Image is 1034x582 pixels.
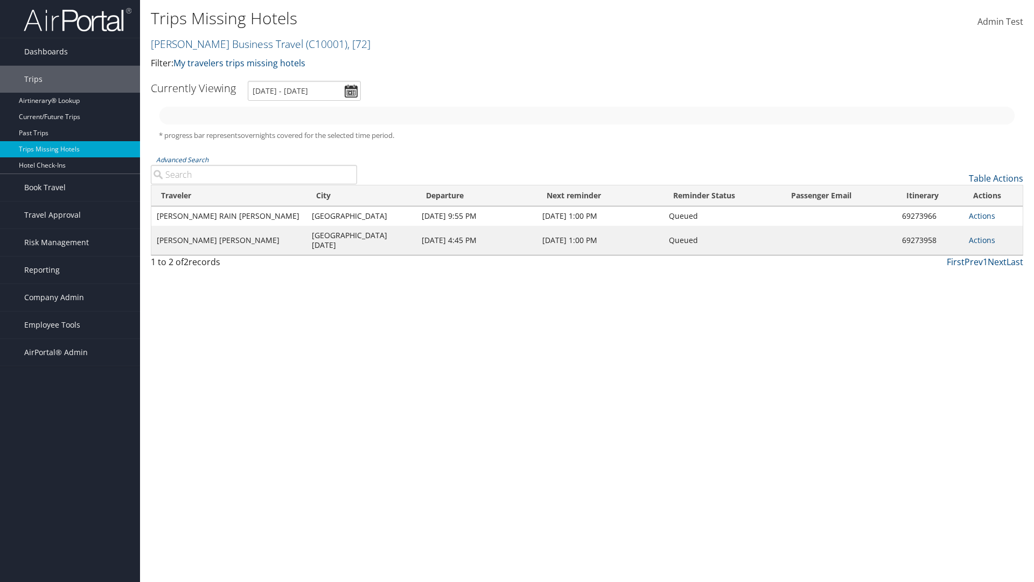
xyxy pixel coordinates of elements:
th: City: activate to sort column ascending [306,185,416,206]
th: Traveler: activate to sort column ascending [151,185,306,206]
th: Itinerary [897,185,963,206]
span: Trips [24,66,43,93]
th: Next reminder [537,185,663,206]
td: 69273958 [897,226,963,255]
td: [GEOGRAPHIC_DATA][DATE] [306,226,416,255]
a: Actions [969,235,995,245]
span: Dashboards [24,38,68,65]
a: My travelers trips missing hotels [173,57,305,69]
span: 2 [184,256,188,268]
span: Risk Management [24,229,89,256]
td: [DATE] 4:45 PM [416,226,537,255]
th: Passenger Email: activate to sort column ascending [781,185,897,206]
th: Departure: activate to sort column ascending [416,185,537,206]
td: [GEOGRAPHIC_DATA] [306,206,416,226]
a: Table Actions [969,172,1023,184]
span: Employee Tools [24,311,80,338]
span: Company Admin [24,284,84,311]
h3: Currently Viewing [151,81,236,95]
a: Last [1007,256,1023,268]
td: [PERSON_NAME] [PERSON_NAME] [151,226,306,255]
th: Actions [963,185,1023,206]
a: Actions [969,211,995,221]
td: 69273966 [897,206,963,226]
span: ( C10001 ) [306,37,347,51]
p: Filter: [151,57,732,71]
input: Advanced Search [151,165,357,184]
span: Travel Approval [24,202,81,228]
span: AirPortal® Admin [24,339,88,366]
h1: Trips Missing Hotels [151,7,732,30]
a: First [947,256,965,268]
td: [DATE] 9:55 PM [416,206,537,226]
span: Reporting [24,257,60,283]
span: , [ 72 ] [347,37,371,51]
td: [PERSON_NAME] RAIN [PERSON_NAME] [151,206,306,226]
td: Queued [663,226,781,255]
td: [DATE] 1:00 PM [537,206,663,226]
td: Queued [663,206,781,226]
a: Advanced Search [156,155,208,164]
th: Reminder Status [663,185,781,206]
a: Next [988,256,1007,268]
a: Admin Test [977,5,1023,39]
td: [DATE] 1:00 PM [537,226,663,255]
input: [DATE] - [DATE] [248,81,361,101]
span: Admin Test [977,16,1023,27]
a: 1 [983,256,988,268]
a: [PERSON_NAME] Business Travel [151,37,371,51]
img: airportal-logo.png [24,7,131,32]
span: Book Travel [24,174,66,201]
div: 1 to 2 of records [151,255,357,274]
h5: * progress bar represents overnights covered for the selected time period. [159,130,1015,141]
a: Prev [965,256,983,268]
